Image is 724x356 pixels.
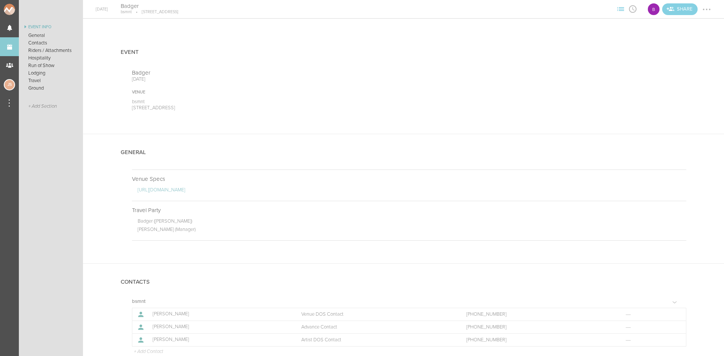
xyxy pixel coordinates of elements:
a: Hospitality [19,54,83,62]
p: Travel Party [132,207,686,214]
span: View Sections [615,6,627,11]
div: bsmnt [647,3,660,16]
p: Advance Contact [301,324,450,330]
span: + Add Section [28,104,57,109]
p: Badger ([PERSON_NAME]) [138,218,686,226]
p: [PERSON_NAME] [153,337,285,343]
a: Event Info [19,23,83,32]
p: [PERSON_NAME] [153,324,285,330]
span: View Itinerary [627,6,639,11]
a: Contacts [19,39,83,47]
p: Venue DOS Contact [301,311,450,317]
a: [PHONE_NUMBER] [466,337,609,343]
h4: Event [121,49,139,55]
h4: General [121,149,146,156]
div: Venue [132,90,393,95]
p: Artist DOS Contact [301,337,450,343]
h5: bsmnt [132,299,146,304]
p: Venue Specs [132,176,686,182]
a: [PHONE_NUMBER] [466,311,609,317]
a: Riders / Attachments [19,47,83,54]
p: Badger [132,69,393,76]
p: bsmnt [121,9,132,15]
p: [PERSON_NAME] [153,311,285,317]
div: Share [662,3,698,15]
p: [STREET_ADDRESS] [132,9,178,15]
p: bsmnt [132,99,393,105]
h4: Contacts [121,279,150,285]
p: [STREET_ADDRESS] [132,105,393,111]
a: [PHONE_NUMBER] [466,324,609,330]
p: [PERSON_NAME] (Manager) [138,226,686,235]
a: Ground [19,84,83,92]
p: [DATE] [132,76,393,82]
div: B [647,3,660,16]
div: Jessica Smith [4,79,15,90]
a: Invite teams to the Event [662,3,698,15]
h4: Badger [121,3,178,10]
a: [URL][DOMAIN_NAME] [138,187,185,193]
a: Lodging [19,69,83,77]
a: Travel [19,77,83,84]
a: General [19,32,83,39]
p: + Add Contact [133,349,163,355]
a: Run of Show [19,62,83,69]
img: NOMAD [4,4,46,15]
